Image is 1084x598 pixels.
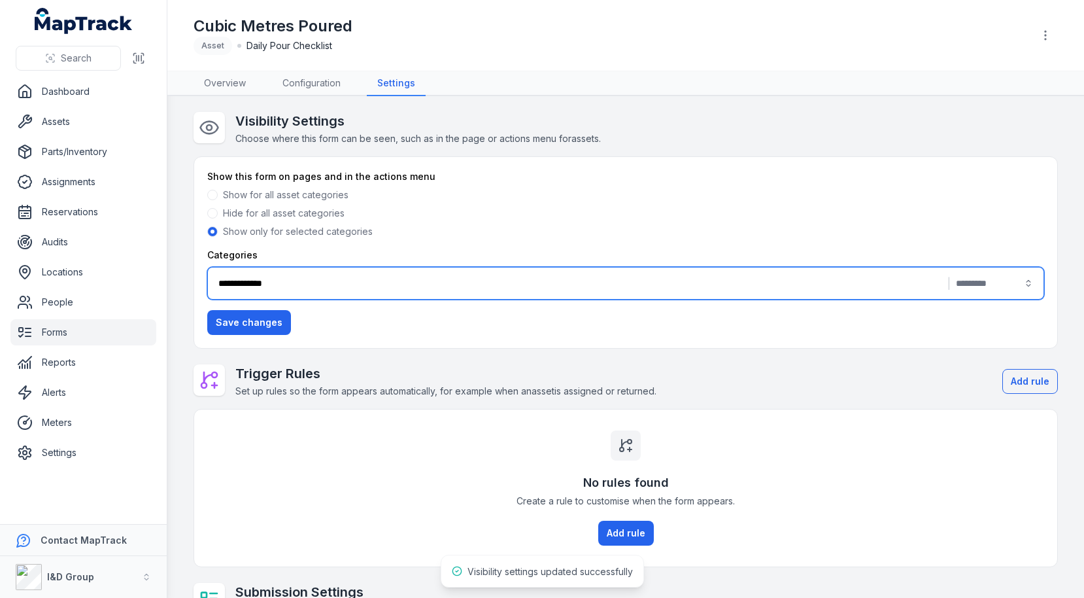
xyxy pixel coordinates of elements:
a: People [10,289,156,315]
strong: Contact MapTrack [41,535,127,546]
span: Choose where this form can be seen, such as in the page or actions menu for assets . [235,133,601,144]
span: Create a rule to customise when the form appears. [517,495,735,508]
a: Parts/Inventory [10,139,156,165]
a: Overview [194,71,256,96]
label: Categories [207,249,258,262]
span: Visibility settings updated successfully [467,566,633,577]
span: Daily Pour Checklist [246,39,332,52]
a: MapTrack [35,8,133,34]
button: Save changes [207,310,291,335]
div: Asset [194,37,232,55]
a: Settings [367,71,426,96]
label: Show for all asset categories [223,188,348,202]
label: Show this form on pages and in the actions menu [207,170,435,183]
a: Locations [10,259,156,285]
button: Search [16,46,121,71]
strong: I&D Group [47,571,94,582]
label: Hide for all asset categories [223,207,345,220]
label: Show only for selected categories [223,225,373,238]
a: Reports [10,349,156,376]
a: Assignments [10,169,156,195]
a: Settings [10,440,156,466]
h2: Visibility Settings [235,112,601,130]
span: Set up rules so the form appears automatically, for example when an asset is assigned or returned. [235,385,656,396]
a: Dashboard [10,79,156,105]
h2: Trigger Rules [235,364,656,383]
a: Reservations [10,199,156,225]
a: Meters [10,410,156,436]
a: Assets [10,109,156,135]
h1: Cubic Metres Poured [194,16,352,37]
a: Audits [10,229,156,255]
a: Configuration [272,71,351,96]
h3: No rules found [583,474,669,492]
button: Add rule [598,521,654,546]
button: Add rule [1002,369,1058,394]
a: Alerts [10,379,156,406]
a: Forms [10,319,156,345]
span: Search [61,52,92,65]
